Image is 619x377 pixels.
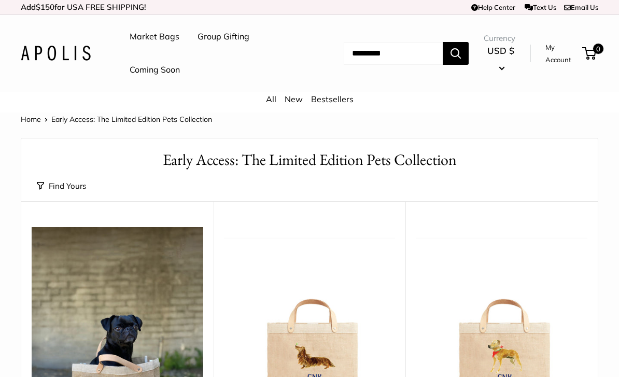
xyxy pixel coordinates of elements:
[51,115,212,124] span: Early Access: The Limited Edition Pets Collection
[311,94,354,104] a: Bestsellers
[443,42,469,65] button: Search
[21,46,91,61] img: Apolis
[484,31,518,46] span: Currency
[484,43,518,76] button: USD $
[545,41,579,66] a: My Account
[285,94,303,104] a: New
[487,45,514,56] span: USD $
[130,62,180,78] a: Coming Soon
[198,29,249,45] a: Group Gifting
[564,3,598,11] a: Email Us
[37,179,86,193] button: Find Yours
[21,113,212,126] nav: Breadcrumb
[583,47,596,60] a: 0
[37,149,582,171] h1: Early Access: The Limited Edition Pets Collection
[525,3,556,11] a: Text Us
[21,115,41,124] a: Home
[130,29,179,45] a: Market Bags
[593,44,603,54] span: 0
[471,3,515,11] a: Help Center
[266,94,276,104] a: All
[344,42,443,65] input: Search...
[36,2,54,12] span: $150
